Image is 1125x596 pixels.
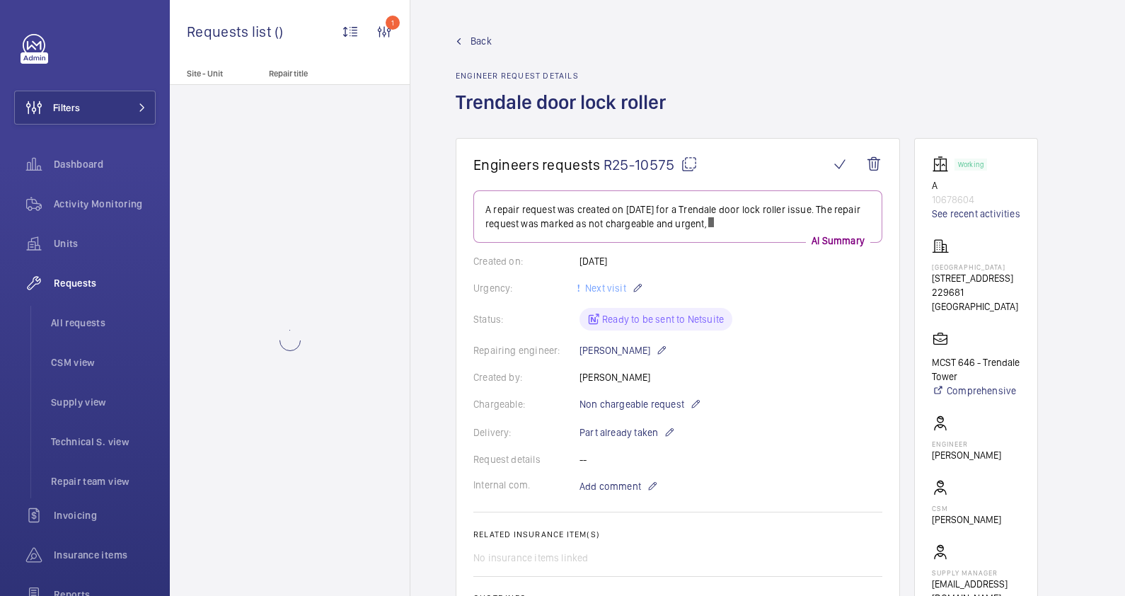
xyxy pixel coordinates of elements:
[54,157,156,171] span: Dashboard
[582,282,626,294] span: Next visit
[170,69,263,79] p: Site - Unit
[579,397,684,411] span: Non chargeable request
[473,529,882,539] h2: Related insurance item(s)
[456,89,674,138] h1: Trendale door lock roller
[54,276,156,290] span: Requests
[54,508,156,522] span: Invoicing
[54,197,156,211] span: Activity Monitoring
[51,395,156,409] span: Supply view
[932,355,1020,384] p: MCST 646 - Trendale Tower
[932,178,1020,193] p: A
[14,91,156,125] button: Filters
[932,207,1020,221] a: See recent activities
[51,474,156,488] span: Repair team view
[932,440,1001,448] p: Engineer
[604,156,698,173] span: R25-10575
[473,156,601,173] span: Engineers requests
[471,34,492,48] span: Back
[932,384,1020,398] a: Comprehensive
[932,448,1001,462] p: [PERSON_NAME]
[932,193,1020,207] p: 10678604
[958,162,983,167] p: Working
[51,316,156,330] span: All requests
[485,202,870,231] p: A repair request was created on [DATE] for a Trendale door lock roller issue. The repair request ...
[187,23,275,40] span: Requests list
[54,236,156,251] span: Units
[806,234,870,248] p: AI Summary
[269,69,362,79] p: Repair title
[53,101,80,115] span: Filters
[932,285,1020,314] p: 229681 [GEOGRAPHIC_DATA]
[932,568,1020,577] p: Supply manager
[932,271,1020,285] p: [STREET_ADDRESS]
[932,512,1001,527] p: [PERSON_NAME]
[54,548,156,562] span: Insurance items
[579,479,641,493] span: Add comment
[51,435,156,449] span: Technical S. view
[932,156,954,173] img: elevator.svg
[579,342,667,359] p: [PERSON_NAME]
[51,355,156,369] span: CSM view
[932,263,1020,271] p: [GEOGRAPHIC_DATA]
[456,71,674,81] h2: Engineer request details
[932,504,1001,512] p: CSM
[579,424,675,441] p: Part already taken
